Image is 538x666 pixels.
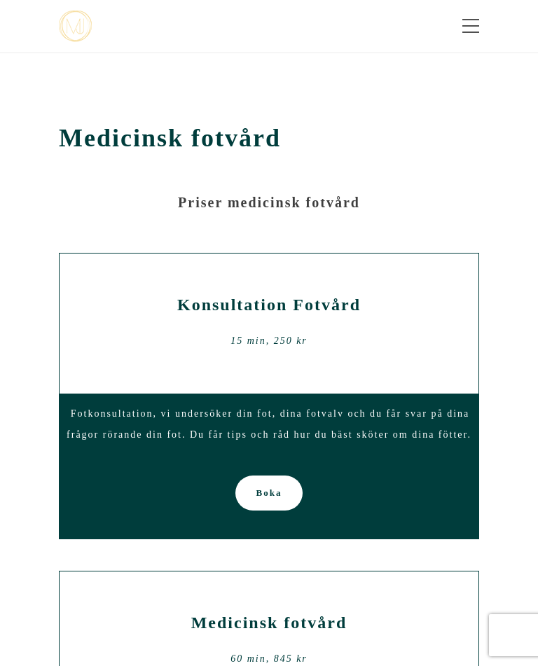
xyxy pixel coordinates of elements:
[178,195,360,210] strong: Priser medicinsk fotvård
[59,123,479,153] span: Medicinsk fotvård
[70,296,468,314] h2: Konsultation Fotvård
[67,408,471,440] span: Fotkonsultation, vi undersöker din fot, dina fotvalv och du får svar på dina frågor rörande din f...
[59,11,92,42] a: mjstudio mjstudio mjstudio
[256,476,282,511] span: Boka
[235,476,303,511] a: Boka
[70,331,468,352] div: 15 min, 250 kr
[462,25,479,27] span: Toggle menu
[59,11,92,42] img: mjstudio
[70,613,468,632] h2: Medicinsk fotvård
